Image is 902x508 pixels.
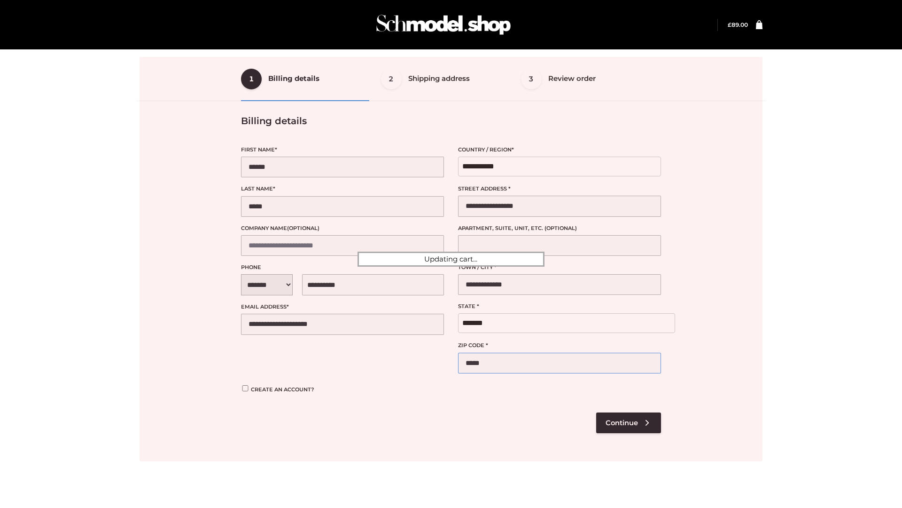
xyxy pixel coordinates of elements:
a: £89.00 [728,21,748,28]
img: Schmodel Admin 964 [373,6,514,43]
span: £ [728,21,731,28]
bdi: 89.00 [728,21,748,28]
div: Updating cart... [358,252,544,267]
